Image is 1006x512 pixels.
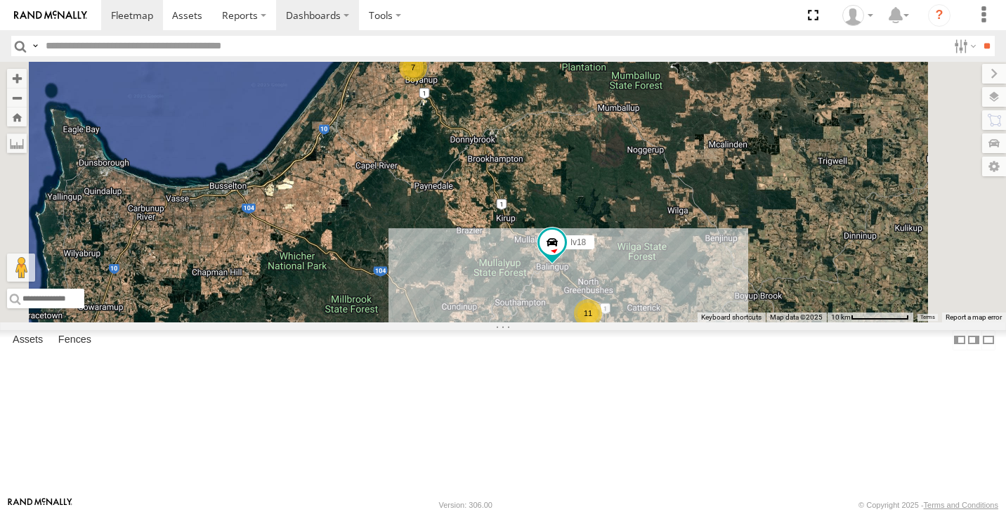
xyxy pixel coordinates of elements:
[967,330,981,350] label: Dock Summary Table to the Right
[574,299,602,327] div: 11
[837,5,878,26] div: Cody Roberts
[981,330,995,350] label: Hide Summary Table
[770,313,823,321] span: Map data ©2025
[30,36,41,56] label: Search Query
[831,313,851,321] span: 10 km
[8,498,72,512] a: Visit our Website
[7,107,27,126] button: Zoom Home
[827,313,913,322] button: Map scale: 10 km per 79 pixels
[701,313,762,322] button: Keyboard shortcuts
[439,501,492,509] div: Version: 306.00
[928,4,951,27] i: ?
[7,133,27,153] label: Measure
[858,501,998,509] div: © Copyright 2025 -
[7,69,27,88] button: Zoom in
[14,11,87,20] img: rand-logo.svg
[920,315,935,320] a: Terms (opens in new tab)
[924,501,998,509] a: Terms and Conditions
[570,237,586,247] span: lv18
[399,53,427,81] div: 7
[946,313,1002,321] a: Report a map error
[6,330,50,350] label: Assets
[953,330,967,350] label: Dock Summary Table to the Left
[982,157,1006,176] label: Map Settings
[7,254,35,282] button: Drag Pegman onto the map to open Street View
[948,36,979,56] label: Search Filter Options
[51,330,98,350] label: Fences
[7,88,27,107] button: Zoom out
